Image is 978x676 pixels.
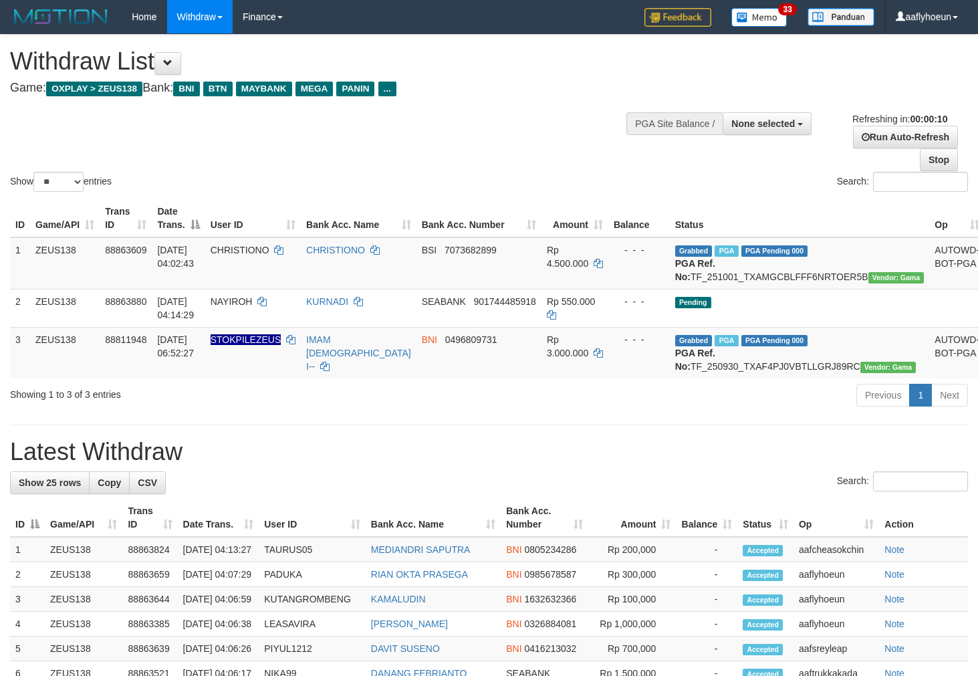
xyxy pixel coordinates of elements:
[741,245,808,257] span: PGA Pending
[670,199,930,237] th: Status
[884,643,904,654] a: Note
[675,335,713,346] span: Grabbed
[422,296,466,307] span: SEABANK
[205,199,301,237] th: User ID: activate to sort column ascending
[547,245,588,269] span: Rp 4.500.000
[506,569,521,580] span: BNI
[524,544,576,555] span: Copy 0805234286 to clipboard
[366,499,501,537] th: Bank Acc. Name: activate to sort column ascending
[743,644,783,655] span: Accepted
[675,297,711,308] span: Pending
[45,562,122,587] td: ZEUS138
[122,537,177,562] td: 88863824
[10,199,30,237] th: ID
[10,471,90,494] a: Show 25 rows
[211,245,269,255] span: CHRISTIONO
[157,296,194,320] span: [DATE] 04:14:29
[731,118,795,129] span: None selected
[10,499,45,537] th: ID: activate to sort column descending
[547,334,588,358] span: Rp 3.000.000
[884,594,904,604] a: Note
[259,637,366,661] td: PIYUL1212
[614,333,664,346] div: - - -
[371,618,448,629] a: [PERSON_NAME]
[152,199,205,237] th: Date Trans.: activate to sort column descending
[122,612,177,637] td: 88863385
[371,643,440,654] a: DAVIT SUSENO
[378,82,396,96] span: ...
[501,499,588,537] th: Bank Acc. Number: activate to sort column ascending
[422,334,437,345] span: BNI
[178,499,259,537] th: Date Trans.: activate to sort column ascending
[670,327,930,378] td: TF_250930_TXAF4PJ0VBTLLGRJ89RC
[588,637,676,661] td: Rp 700,000
[445,334,497,345] span: Copy 0496809731 to clipboard
[19,477,81,488] span: Show 25 rows
[541,199,608,237] th: Amount: activate to sort column ascending
[129,471,166,494] a: CSV
[46,82,142,96] span: OXPLAY > ZEUS138
[644,8,711,27] img: Feedback.jpg
[105,334,146,345] span: 88811948
[793,562,879,587] td: aaflyhoeun
[715,245,738,257] span: Marked by aafsreyleap
[506,643,521,654] span: BNI
[743,619,783,631] span: Accepted
[743,570,783,581] span: Accepted
[122,587,177,612] td: 88863644
[741,335,808,346] span: PGA Pending
[89,471,130,494] a: Copy
[178,612,259,637] td: [DATE] 04:06:38
[793,537,879,562] td: aafcheasokchin
[676,612,737,637] td: -
[626,112,723,135] div: PGA Site Balance /
[675,348,715,372] b: PGA Ref. No:
[676,587,737,612] td: -
[743,545,783,556] span: Accepted
[852,114,947,124] span: Refreshing in:
[10,637,45,661] td: 5
[203,82,233,96] span: BTN
[524,643,576,654] span: Copy 0416213032 to clipboard
[138,477,157,488] span: CSV
[856,384,910,407] a: Previous
[793,587,879,612] td: aaflyhoeun
[588,612,676,637] td: Rp 1,000,000
[295,82,334,96] span: MEGA
[524,594,576,604] span: Copy 1632632366 to clipboard
[100,199,152,237] th: Trans ID: activate to sort column ascending
[884,569,904,580] a: Note
[259,587,366,612] td: KUTANGROMBENG
[45,612,122,637] td: ZEUS138
[45,537,122,562] td: ZEUS138
[588,562,676,587] td: Rp 300,000
[675,245,713,257] span: Grabbed
[670,237,930,290] td: TF_251001_TXAMGCBLFFF6NRTOER5B
[10,48,638,75] h1: Withdraw List
[853,126,958,148] a: Run Auto-Refresh
[211,296,253,307] span: NAYIROH
[105,296,146,307] span: 88863880
[30,327,100,378] td: ZEUS138
[884,544,904,555] a: Note
[445,245,497,255] span: Copy 7073682899 to clipboard
[909,384,932,407] a: 1
[873,172,968,192] input: Search:
[30,199,100,237] th: Game/API: activate to sort column ascending
[547,296,595,307] span: Rp 550.000
[868,272,925,284] span: Vendor URL: https://trx31.1velocity.biz
[588,587,676,612] td: Rp 100,000
[10,439,968,465] h1: Latest Withdraw
[506,544,521,555] span: BNI
[301,199,416,237] th: Bank Acc. Name: activate to sort column ascending
[793,499,879,537] th: Op: activate to sort column ascending
[614,295,664,308] div: - - -
[10,612,45,637] td: 4
[614,243,664,257] div: - - -
[10,327,30,378] td: 3
[371,594,426,604] a: KAMALUDIN
[676,562,737,587] td: -
[920,148,958,171] a: Stop
[588,499,676,537] th: Amount: activate to sort column ascending
[524,569,576,580] span: Copy 0985678587 to clipboard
